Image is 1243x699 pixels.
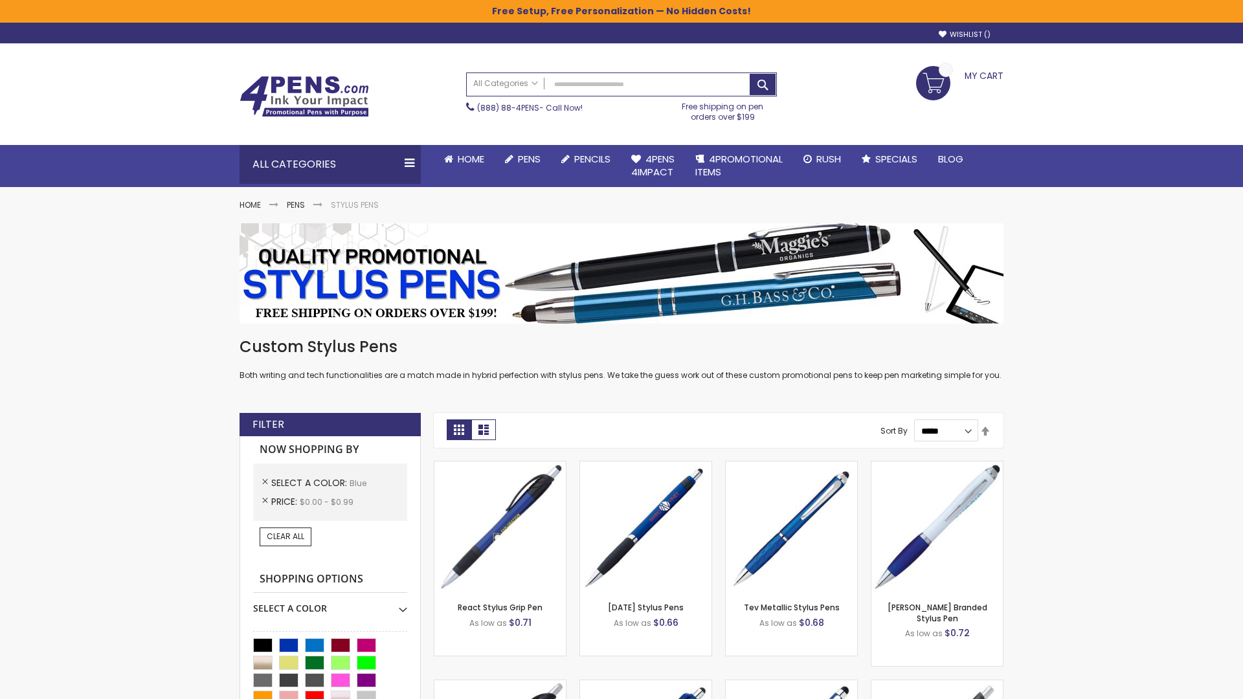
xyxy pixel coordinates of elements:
[495,145,551,173] a: Pens
[458,152,484,166] span: Home
[252,417,284,432] strong: Filter
[458,602,543,613] a: React Stylus Grip Pen
[271,476,350,489] span: Select A Color
[608,602,684,613] a: [DATE] Stylus Pens
[574,152,610,166] span: Pencils
[467,73,544,94] a: All Categories
[851,145,928,173] a: Specials
[447,419,471,440] strong: Grid
[240,145,421,184] div: All Categories
[905,628,943,639] span: As low as
[621,145,685,187] a: 4Pens4impact
[350,478,366,489] span: Blue
[939,30,991,39] a: Wishlist
[240,199,261,210] a: Home
[816,152,841,166] span: Rush
[871,680,1003,691] a: Souvenir® Anthem Stylus Pen-Blue
[240,76,369,117] img: 4Pens Custom Pens and Promotional Products
[669,96,778,122] div: Free shipping on pen orders over $199
[477,102,583,113] span: - Call Now!
[726,461,857,593] img: Tev Metallic Stylus Pens-Blue
[240,223,1003,324] img: Stylus Pens
[551,145,621,173] a: Pencils
[509,616,532,629] span: $0.71
[434,461,566,472] a: React Stylus Grip Pen-Blue
[300,496,353,507] span: $0.00 - $0.99
[759,617,797,628] span: As low as
[331,199,379,210] strong: Stylus Pens
[287,199,305,210] a: Pens
[580,461,711,472] a: Epiphany Stylus Pens-Blue
[799,616,824,629] span: $0.68
[631,152,675,179] span: 4Pens 4impact
[253,593,407,615] div: Select A Color
[875,152,917,166] span: Specials
[880,425,908,436] label: Sort By
[469,617,507,628] span: As low as
[580,461,711,593] img: Epiphany Stylus Pens-Blue
[726,461,857,472] a: Tev Metallic Stylus Pens-Blue
[434,680,566,691] a: Story Stylus Custom Pen-Blue
[477,102,539,113] a: (888) 88-4PENS
[793,145,851,173] a: Rush
[744,602,840,613] a: Tev Metallic Stylus Pens
[726,680,857,691] a: Custom Stylus Grip Pens-Blue
[260,527,311,546] a: Clear All
[240,337,1003,381] div: Both writing and tech functionalities are a match made in hybrid perfection with stylus pens. We ...
[653,616,678,629] span: $0.66
[614,617,651,628] span: As low as
[580,680,711,691] a: Pearl Element Stylus Pens-Blue
[434,145,495,173] a: Home
[253,566,407,594] strong: Shopping Options
[271,495,300,508] span: Price
[938,152,963,166] span: Blog
[695,152,783,179] span: 4PROMOTIONAL ITEMS
[434,461,566,593] img: React Stylus Grip Pen-Blue
[945,627,970,639] span: $0.72
[518,152,541,166] span: Pens
[240,337,1003,357] h1: Custom Stylus Pens
[267,531,304,542] span: Clear All
[253,436,407,463] strong: Now Shopping by
[888,602,987,623] a: [PERSON_NAME] Branded Stylus Pen
[928,145,974,173] a: Blog
[871,461,1003,593] img: Ion White Branded Stylus Pen-Blue
[871,461,1003,472] a: Ion White Branded Stylus Pen-Blue
[473,78,538,89] span: All Categories
[685,145,793,187] a: 4PROMOTIONALITEMS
